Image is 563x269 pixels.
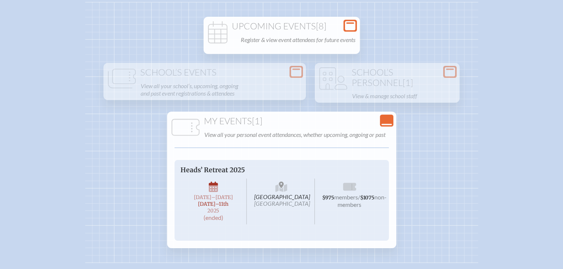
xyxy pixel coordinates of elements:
h1: Upcoming Events [207,21,357,32]
span: 2025 [186,208,241,214]
span: [GEOGRAPHIC_DATA] [248,179,315,224]
span: [DATE]–⁠11th [198,201,228,207]
span: [GEOGRAPHIC_DATA] [254,200,310,207]
p: View & manage school staff [352,91,455,101]
span: non-members [338,193,387,208]
span: [1] [252,115,262,127]
span: (ended) [204,214,223,221]
span: –[DATE] [211,194,233,201]
span: [1] [403,77,413,88]
span: / [358,193,360,201]
p: View all your personal event attendances, whether upcoming, ongoing or past [204,129,392,140]
span: [DATE] [194,194,211,201]
span: members [334,193,358,201]
h1: School’s Personnel [318,67,457,88]
p: View all your school’s, upcoming, ongoing and past event registrations & attendees [141,81,301,99]
span: [8] [316,20,326,32]
h1: School’s Events [106,67,303,78]
span: $975 [322,195,334,201]
span: Heads’ Retreat 2025 [180,166,245,174]
h1: My Events [170,116,393,127]
p: Register & view event attendees for future events [241,35,355,45]
span: $1075 [360,195,374,201]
